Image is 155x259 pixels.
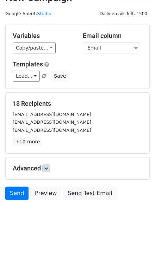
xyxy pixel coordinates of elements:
[13,32,72,40] h5: Variables
[51,71,69,82] button: Save
[13,164,142,172] h5: Advanced
[13,112,91,117] small: [EMAIL_ADDRESS][DOMAIN_NAME]
[13,119,91,125] small: [EMAIL_ADDRESS][DOMAIN_NAME]
[5,11,51,16] small: Google Sheet:
[83,32,142,40] h5: Email column
[13,71,40,82] a: Load...
[5,187,29,200] a: Send
[120,225,155,259] iframe: Chat Widget
[97,11,150,16] a: Daily emails left: 1500
[13,100,142,108] h5: 13 Recipients
[13,60,43,68] a: Templates
[13,43,56,53] a: Copy/paste...
[37,11,51,16] a: Studio
[13,128,91,133] small: [EMAIL_ADDRESS][DOMAIN_NAME]
[30,187,61,200] a: Preview
[97,10,150,18] span: Daily emails left: 1500
[13,137,42,146] a: +10 more
[63,187,117,200] a: Send Test Email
